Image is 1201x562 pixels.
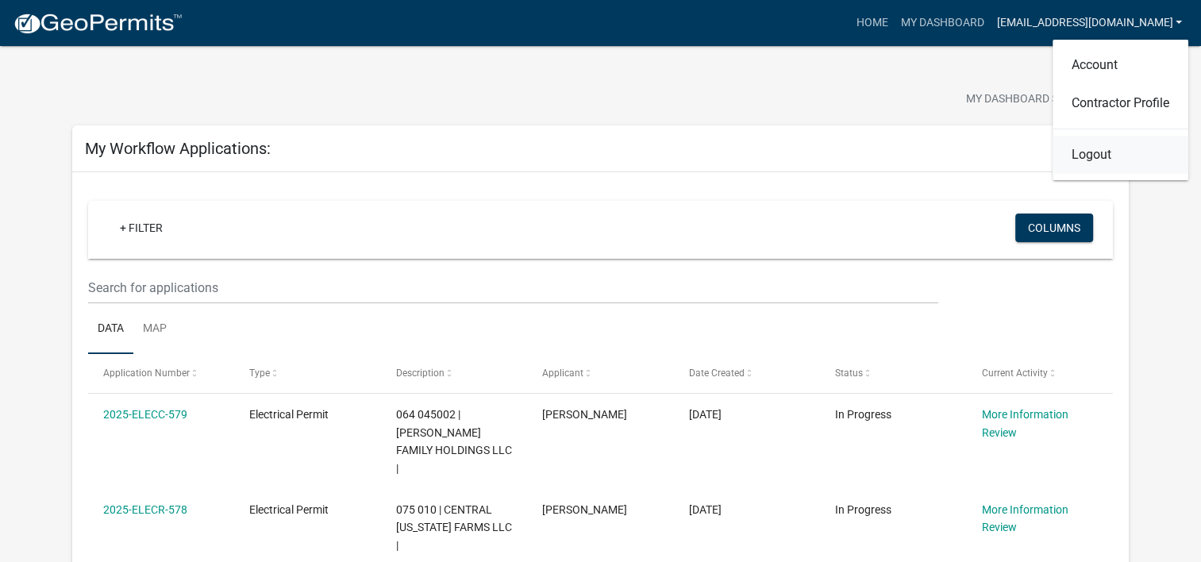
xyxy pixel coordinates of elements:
span: Applicant [542,368,583,379]
a: Home [849,8,894,38]
span: 064 045002 | PASCHAL FAMILY HOLDINGS LLC | [396,408,512,475]
span: Type [249,368,270,379]
a: Logout [1053,136,1188,174]
a: 2025-ELECC-579 [103,408,187,421]
datatable-header-cell: Applicant [527,354,673,392]
datatable-header-cell: Description [381,354,527,392]
span: Electrical Permit [249,503,329,516]
a: [EMAIL_ADDRESS][DOMAIN_NAME] [990,8,1188,38]
span: Current Activity [981,368,1047,379]
input: Search for applications [88,271,938,304]
a: 2025-ELECR-578 [103,503,187,516]
span: 10/08/2025 [689,408,722,421]
a: Contractor Profile [1053,84,1188,122]
span: In Progress [835,503,891,516]
a: Map [133,304,176,355]
a: My Dashboard [894,8,990,38]
datatable-header-cell: Date Created [673,354,819,392]
span: Status [835,368,863,379]
span: Electrical Permit [249,408,329,421]
span: Date Created [689,368,745,379]
span: 075 010 | CENTRAL GEORGIA FARMS LLC | [396,503,512,552]
a: More Information Review [981,503,1068,534]
span: Application Number [103,368,190,379]
a: Data [88,304,133,355]
datatable-header-cell: Status [820,354,966,392]
span: In Progress [835,408,891,421]
datatable-header-cell: Application Number [88,354,234,392]
datatable-header-cell: Type [234,354,380,392]
datatable-header-cell: Current Activity [966,354,1112,392]
a: More Information Review [981,408,1068,439]
span: Lu Collis [542,503,627,516]
button: Columns [1015,214,1093,242]
a: Account [1053,46,1188,84]
button: My Dashboard Settingssettings [953,84,1137,115]
span: My Dashboard Settings [966,90,1103,110]
div: [EMAIL_ADDRESS][DOMAIN_NAME] [1053,40,1188,180]
h5: My Workflow Applications: [85,139,271,158]
span: Lu Collis [542,408,627,421]
a: + Filter [107,214,175,242]
span: 10/08/2025 [689,503,722,516]
span: Description [396,368,445,379]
